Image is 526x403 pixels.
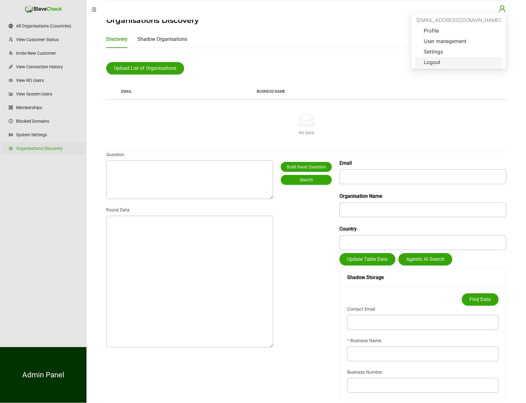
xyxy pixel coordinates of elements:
[16,47,80,59] a: Invite New Customer
[339,193,506,200] h5: Organisation Name
[106,35,128,43] div: Discovery
[16,88,80,100] a: View System Users
[114,129,499,136] div: No data
[281,162,332,172] button: Build Basic Question
[106,151,128,158] label: Question
[116,84,252,100] th: EMAIL
[281,175,332,185] button: Search
[398,253,452,265] button: Agentic AI Search
[339,159,506,167] h5: Email
[16,129,80,141] a: System Settings
[347,315,499,330] input: Contact Email
[252,84,506,100] th: BUSINESS NAME
[347,337,385,344] label: Business Name
[106,216,273,347] textarea: Found Data
[339,253,395,265] button: Update Table Data
[347,256,388,263] span: Update Table Data
[347,306,379,312] label: Contact Email
[462,293,499,306] button: Find Data
[16,74,80,87] a: View RO Users
[339,225,506,233] h5: Country
[419,27,444,34] span: Profile
[16,101,80,114] a: Memberships
[16,33,80,46] a: View Customer Status
[16,142,80,155] a: Organisations Discovery
[469,296,491,303] span: Find Data
[106,206,134,213] label: Found Data
[406,256,444,263] span: Agentic AI Search
[347,378,499,393] input: Business Number
[413,15,505,25] div: syatsynovich@ostridelabs.com
[106,160,273,199] textarea: Question
[137,35,187,43] div: Shadow Organisations
[419,37,471,45] span: User management
[347,274,499,281] div: Shadow Storage
[347,346,499,361] input: Business Name
[106,15,506,25] h1: Organisations Discovery
[287,163,326,170] span: Build Basic Question
[16,20,80,32] a: All Organisations (Countries)
[16,115,80,127] a: Blocked Domains
[300,176,313,183] span: Search
[91,7,96,12] span: menu-fold
[106,62,184,74] button: Upload List of Organisations
[114,65,176,72] span: Upload List of Organisations
[419,58,445,66] span: Logout
[347,369,387,375] label: Business Number
[16,61,80,73] a: View Connection History
[419,48,448,55] span: Settings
